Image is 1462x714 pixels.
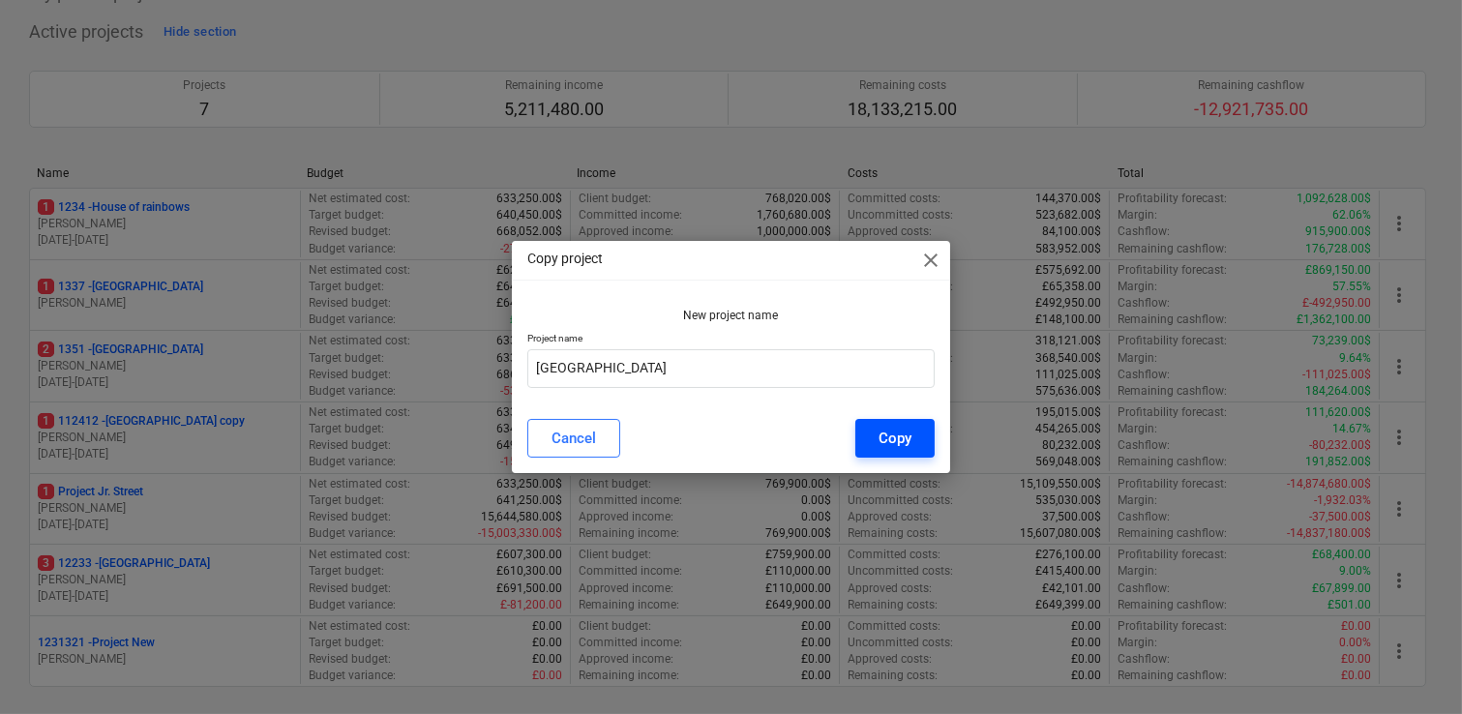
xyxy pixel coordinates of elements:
p: Copy project [527,249,603,269]
input: Project name [527,349,935,388]
span: close [919,249,942,272]
button: Cancel [527,419,620,458]
p: Project name [527,332,935,348]
button: Copy [855,419,935,458]
iframe: Chat Widget [1365,621,1462,714]
div: Cancel [552,426,596,451]
p: New project name [683,308,778,324]
div: Copy [879,426,911,451]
